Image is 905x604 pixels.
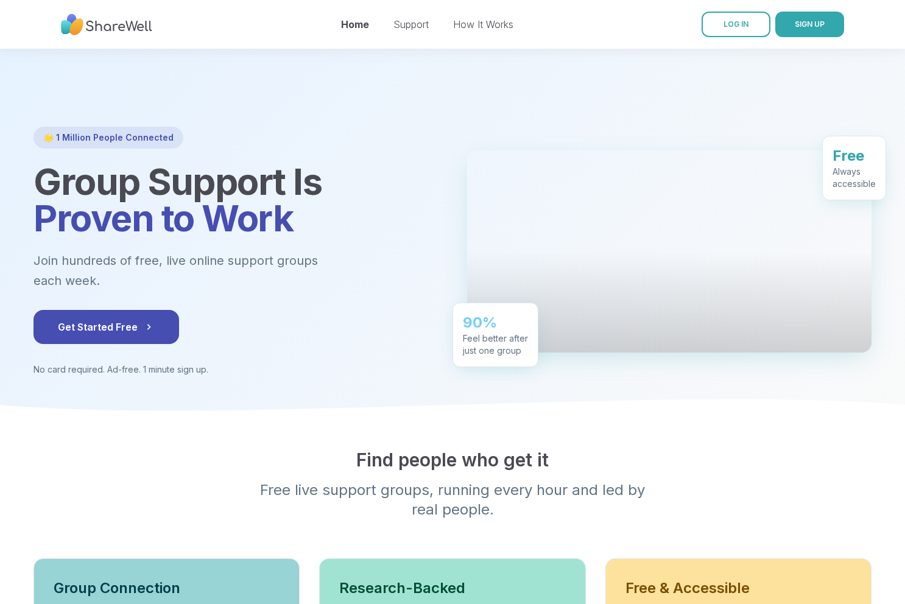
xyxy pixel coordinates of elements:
button: SIGN UP [775,12,844,37]
h1: Group Support Is [33,163,438,236]
img: ShareWell Nav Logo [61,8,152,41]
div: 🌟 1 Million People Connected [33,127,183,149]
div: Always accessible [833,166,876,190]
h3: Free & Accessible [625,578,851,598]
p: Free live support groups, running every hour and led by real people. [219,480,686,519]
button: Get Started Free [33,310,179,344]
h3: Research-Backed [339,578,565,598]
h2: Find people who get it [33,449,872,471]
div: Feel better after just one group [463,332,528,357]
div: Free [833,146,876,166]
a: Home [341,18,369,30]
a: How It Works [453,18,513,30]
div: 90% [463,313,528,332]
span: Proven to Work [33,196,293,240]
h3: Group Connection [54,578,280,598]
p: Join hundreds of free, live online support groups each week. [33,251,384,290]
p: No card required. Ad-free. 1 minute sign up. [33,363,438,376]
span: Get Started Free [58,320,155,334]
a: Support [393,18,429,30]
span: SIGN UP [795,19,825,29]
a: LOG IN [702,12,770,37]
span: LOG IN [724,19,748,29]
